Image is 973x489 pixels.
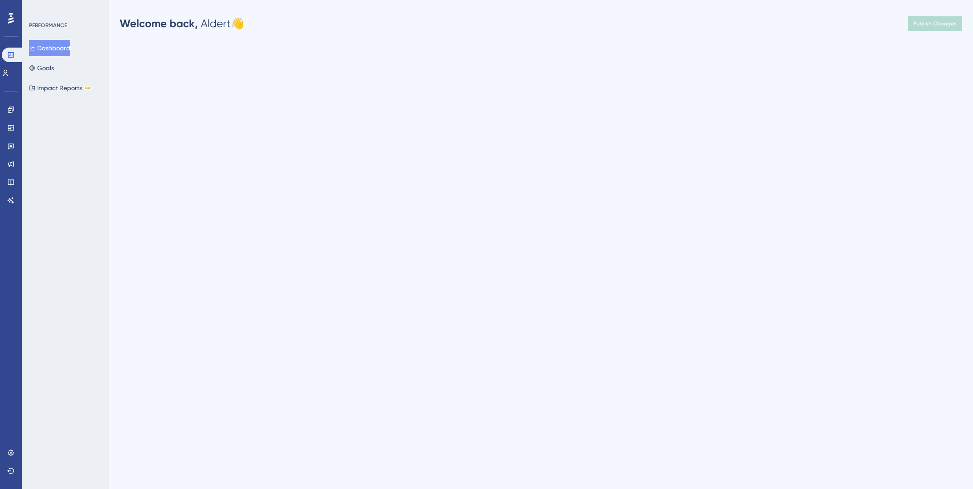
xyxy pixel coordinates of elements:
span: Publish Changes [913,20,957,27]
button: Dashboard [29,40,70,56]
button: Publish Changes [908,16,962,31]
span: Welcome back, [120,17,198,30]
div: BETA [84,86,92,90]
button: Goals [29,60,54,76]
div: Aldert 👋 [120,16,244,31]
div: PERFORMANCE [29,22,67,29]
button: Impact ReportsBETA [29,80,92,96]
